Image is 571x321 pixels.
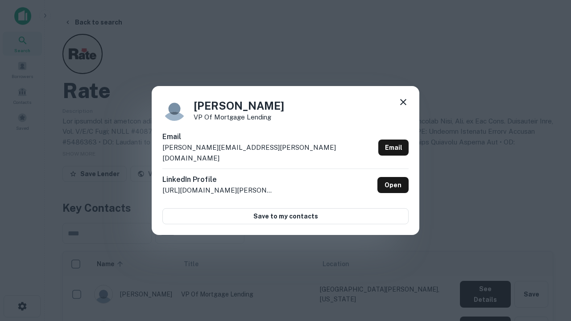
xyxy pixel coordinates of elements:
button: Save to my contacts [162,208,409,224]
iframe: Chat Widget [526,250,571,292]
a: Open [377,177,409,193]
img: 9c8pery4andzj6ohjkjp54ma2 [162,97,186,121]
h6: Email [162,132,375,142]
h6: LinkedIn Profile [162,174,274,185]
p: VP of Mortgage Lending [194,114,284,120]
p: [PERSON_NAME][EMAIL_ADDRESS][PERSON_NAME][DOMAIN_NAME] [162,142,375,163]
p: [URL][DOMAIN_NAME][PERSON_NAME] [162,185,274,196]
a: Email [378,140,409,156]
h4: [PERSON_NAME] [194,98,284,114]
